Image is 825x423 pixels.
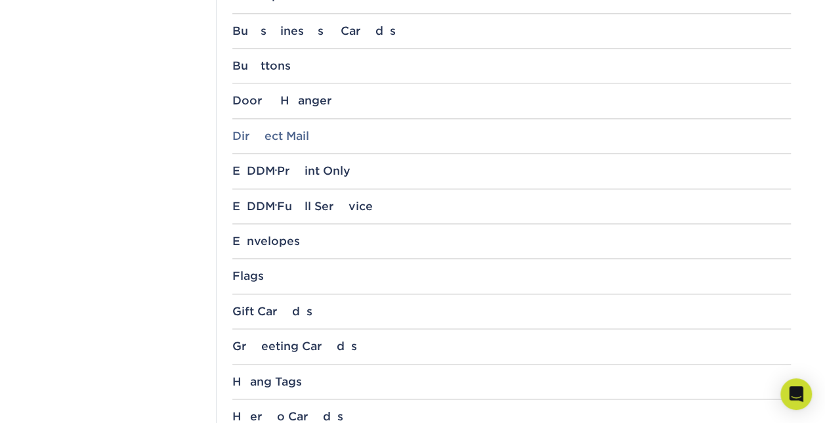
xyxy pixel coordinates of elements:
[232,200,791,213] div: EDDM Full Service
[232,375,791,388] div: Hang Tags
[232,59,791,72] div: Buttons
[275,203,277,209] small: ®
[3,383,112,418] iframe: Google Customer Reviews
[232,340,791,353] div: Greeting Cards
[232,234,791,248] div: Envelopes
[232,24,791,37] div: Business Cards
[232,164,791,177] div: EDDM Print Only
[232,305,791,318] div: Gift Cards
[780,378,812,410] div: Open Intercom Messenger
[232,94,791,107] div: Door Hanger
[232,129,791,143] div: Direct Mail
[275,168,277,174] small: ®
[232,269,791,282] div: Flags
[232,410,791,423] div: Hero Cards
